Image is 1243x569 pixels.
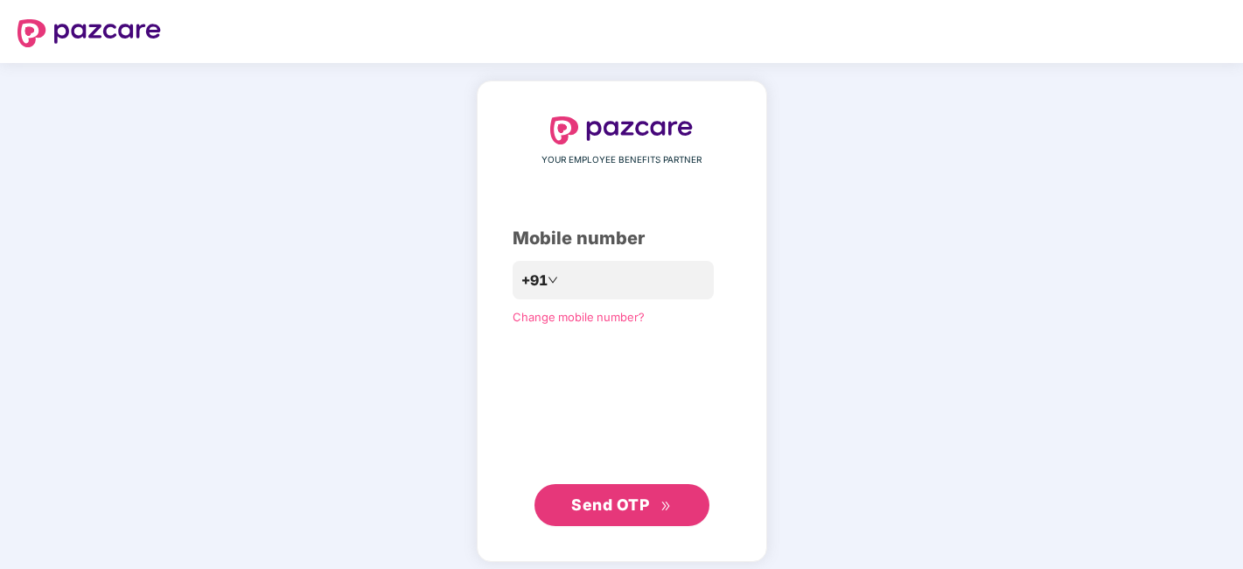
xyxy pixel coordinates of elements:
img: logo [17,19,161,47]
span: Send OTP [571,495,649,514]
span: double-right [660,501,672,512]
span: YOUR EMPLOYEE BENEFITS PARTNER [541,153,702,167]
div: Mobile number [513,225,731,252]
button: Send OTPdouble-right [534,484,709,526]
span: down [548,275,558,285]
a: Change mobile number? [513,310,645,324]
span: +91 [521,270,548,292]
img: logo [550,116,694,144]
